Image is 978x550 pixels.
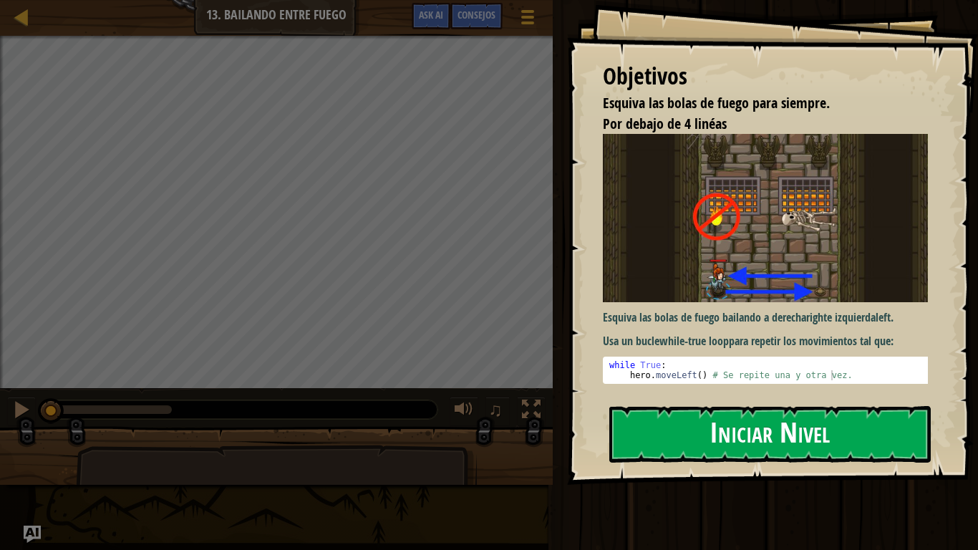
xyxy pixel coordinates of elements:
[7,397,36,426] button: Ctrl + P: Pause
[603,333,939,349] p: Usa un bucle para repetir los movimientos tal que:
[457,8,495,21] span: Consejos
[412,3,450,29] button: Ask AI
[510,3,546,37] button: Mostrar menú del juego
[24,526,41,543] button: Ask AI
[450,397,478,426] button: Ajustar volúmen
[609,406,931,463] button: Iniciar Nivel
[603,134,939,302] img: Fire dancing
[659,333,729,349] strong: while-true loop
[585,114,924,135] li: Por debajo de 4 linéas
[488,399,503,420] span: ♫
[603,60,928,93] div: Objetivos
[603,93,830,112] span: Esquiva las bolas de fuego para siempre.
[419,8,443,21] span: Ask AI
[485,397,510,426] button: ♫
[603,309,939,326] p: Esquiva las bolas de fuego bailando a derecha e izquierda .
[806,309,827,325] strong: right
[585,93,924,114] li: Esquiva las bolas de fuego para siempre.
[517,397,546,426] button: Alterna pantalla completa.
[603,114,727,133] span: Por debajo de 4 linéas
[876,309,891,325] strong: left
